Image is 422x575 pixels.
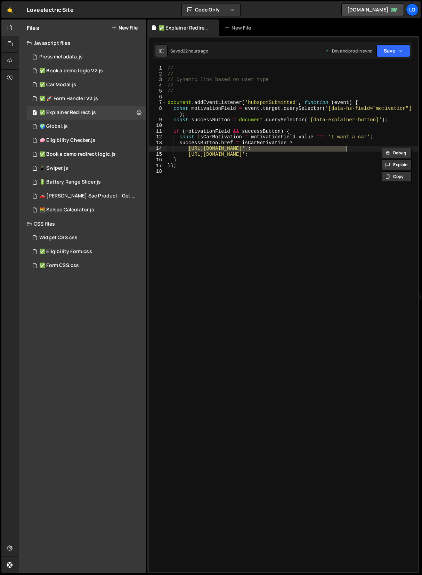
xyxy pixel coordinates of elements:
[27,231,146,245] div: 8014/47728.css
[225,24,254,31] div: New File
[149,129,167,135] div: 11
[182,3,240,16] button: Code Only
[39,179,101,185] div: 🔋 Battery Range Slider.js
[112,25,138,31] button: New File
[149,140,167,146] div: 13
[27,245,146,259] div: 8014/41354.css
[18,217,146,231] div: CSS files
[1,1,18,18] a: 🤙
[149,146,167,152] div: 14
[382,171,412,182] button: Copy
[39,249,92,255] div: ✅ Eligibility Form.css
[27,133,146,147] div: 8014/42657.js
[27,203,146,217] div: 8014/28850.js
[149,100,167,106] div: 7
[27,161,146,175] div: 8014/34949.js
[149,88,167,94] div: 5
[39,207,94,213] div: 🧮 Salsac Calculator.js
[39,123,68,130] div: 🌍 Global.js
[27,106,146,120] div: 8014/41778.js
[149,94,167,100] div: 6
[149,169,167,175] div: 18
[27,78,146,92] div: 8014/41995.js
[325,48,372,54] div: Dev and prod in sync
[39,151,116,157] div: ✅ Book a demo redirect logic.js
[376,44,410,57] button: Save
[27,6,74,14] div: Loveelectric Site
[159,24,211,31] div: ✅ Explainer Redirect.js
[39,235,78,241] div: Widget CSS.css
[341,3,404,16] a: [DOMAIN_NAME]
[27,259,146,273] div: 8014/41351.css
[382,160,412,170] button: Explain
[27,175,146,189] div: 8014/34824.js
[39,110,96,116] div: ✅ Explainer Redirect.js
[18,36,146,50] div: Javascript files
[406,3,419,16] a: Lo
[33,111,37,116] span: 1
[149,157,167,163] div: 16
[27,64,146,78] div: 8014/46694.js
[382,148,412,158] button: Debug
[149,117,167,123] div: 9
[39,165,68,171] div: 📱 Swiper.js
[149,83,167,89] div: 4
[149,152,167,157] div: 15
[183,48,208,54] div: 22 hours ago
[27,24,39,32] h2: Files
[39,137,95,144] div: 🧼 Eligibility Checker.js
[149,134,167,140] div: 12
[39,82,76,88] div: ✅ Car Modal.js
[149,71,167,77] div: 2
[27,92,146,106] div: 8014/42987.js
[149,65,167,71] div: 1
[149,123,167,129] div: 10
[27,189,148,203] div: 8014/33036.js
[27,147,146,161] div: 8014/41355.js
[39,96,98,102] div: ✅ 🚀 Form Handler V2.js
[27,50,146,64] div: 8014/47792.js
[27,120,146,133] div: 8014/42769.js
[149,77,167,83] div: 3
[149,106,167,117] div: 8
[39,262,79,269] div: ✅ Form CSS.css
[170,48,208,54] div: Saved
[149,163,167,169] div: 17
[39,54,83,60] div: Press metadata.js
[39,193,135,199] div: 🚗 [PERSON_NAME] Sac Product - Get started.js
[39,68,103,74] div: ✅ Book a demo logic V2.js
